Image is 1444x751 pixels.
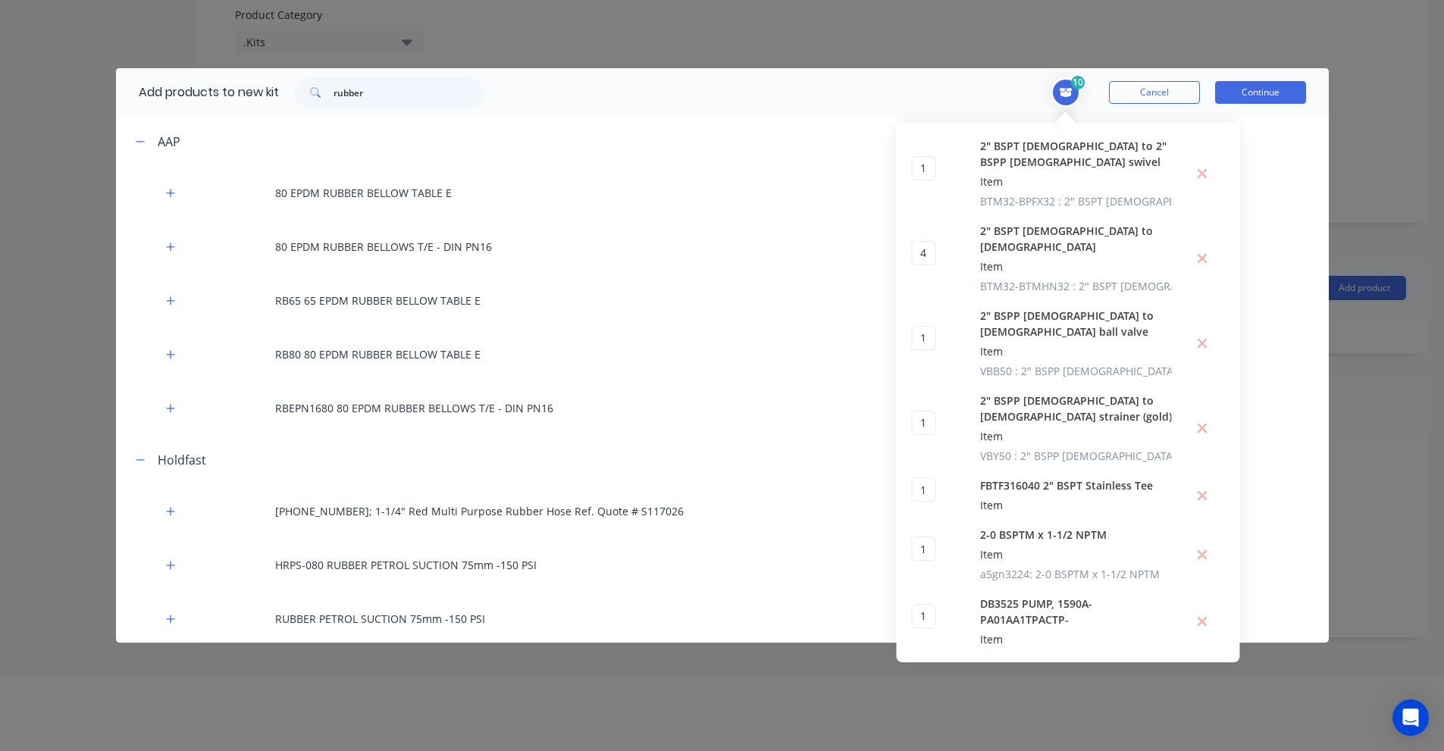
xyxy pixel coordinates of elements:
[116,274,1329,327] div: RB65 65 EPDM RUBBER BELLOW TABLE E
[116,381,1329,435] div: RBEPN1680 80 EPDM RUBBER BELLOWS T/E - DIN PN16
[116,220,1329,274] div: 80 EPDM RUBBER BELLOWS T/E - DIN PN16
[980,428,1006,444] span: Item
[980,631,1006,647] span: Item
[980,527,1107,542] span: 2-0 BSPTM x 1-1/2 NPTM
[980,139,1167,169] span: 2" BSPT [DEMOGRAPHIC_DATA] to 2" BSPP [DEMOGRAPHIC_DATA] swivel
[116,538,1329,592] div: HRPS-080 RUBBER PETROL SUCTION 75mm -150 PSI
[116,484,1329,538] div: [PHONE_NUMBER]; 1-1/4" Red Multi Purpose Rubber Hose Ref. Quote # S117026
[980,308,1154,339] span: 2" BSPP [DEMOGRAPHIC_DATA] to [DEMOGRAPHIC_DATA] ball valve
[1051,77,1086,108] button: Toggle cart dropdown
[1179,527,1225,582] button: Delete 2-0 BSPTM x 1-1/2 NPTM from cart
[980,448,1384,464] span: VBY50 : 2" BSPP [DEMOGRAPHIC_DATA] to [DEMOGRAPHIC_DATA] strainer (gold)
[1392,699,1429,736] div: Open Intercom Messenger
[1179,477,1225,513] button: Delete FBTF316040 2" BSPT Stainless Tee from cart
[912,411,936,435] input: ?
[116,68,279,117] div: Add products to new kit
[980,497,1006,513] span: Item
[912,241,936,265] input: ?
[116,592,1329,646] div: RUBBER PETROL SUCTION 75mm -150 PSI
[980,278,1368,294] span: BTM32-BTMHN32 : 2" BSPT [DEMOGRAPHIC_DATA] to [DEMOGRAPHIC_DATA]
[980,596,1092,627] span: DB3525 PUMP, 1590A-PA01AA1TPACTP-
[980,478,1153,493] span: FBTF316040 2" BSPT Stainless Tee
[1179,138,1225,209] button: Delete 2" BSPT male to 2" BSPP female swivel from cart
[912,604,936,628] input: ?
[1109,81,1200,104] button: Cancel
[116,166,1329,220] div: 80 EPDM RUBBER BELLOW TABLE E
[912,326,936,350] input: ?
[980,566,1163,582] span: a5gn3224: 2-0 BSPTM x 1-1/2 NPTM
[980,363,1361,379] span: VBB50 : 2" BSPP [DEMOGRAPHIC_DATA] to [DEMOGRAPHIC_DATA] ball valve
[980,193,1430,209] span: BTM32-BPFX32 : 2" BSPT [DEMOGRAPHIC_DATA] to 2" BSPP [DEMOGRAPHIC_DATA] swivel
[912,477,936,502] input: ?
[1179,393,1225,464] button: Delete 2" BSPP female to female strainer (gold) from cart
[980,174,1006,189] span: Item
[980,258,1006,274] span: Item
[116,327,1329,381] div: RB80 80 EPDM RUBBER BELLOW TABLE E
[1179,308,1225,379] button: Delete 2" BSPP female to female ball valve from cart
[980,393,1172,424] span: 2" BSPP [DEMOGRAPHIC_DATA] to [DEMOGRAPHIC_DATA] strainer (gold)
[334,77,484,108] input: Search...
[1179,223,1225,294] button: Delete 2" BSPT male to male from cart
[1179,596,1225,647] button: Delete DB3525 PUMP, 1590A-PA01AA1TPACTP- from cart
[980,546,1006,562] span: Item
[158,133,180,151] div: AAP
[912,537,936,561] input: ?
[980,224,1153,254] span: 2" BSPT [DEMOGRAPHIC_DATA] to [DEMOGRAPHIC_DATA]
[1215,81,1306,104] button: Continue
[980,343,1006,359] span: Item
[912,156,936,180] input: ?
[1071,76,1085,89] span: 10
[158,451,206,469] div: Holdfast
